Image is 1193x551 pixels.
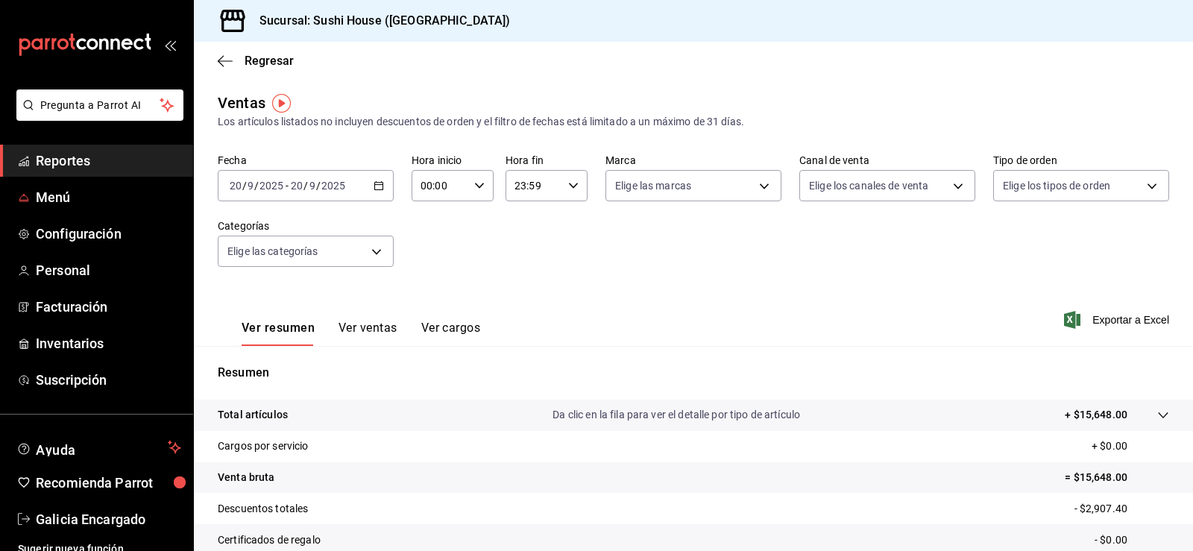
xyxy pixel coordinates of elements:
p: Da clic en la fila para ver el detalle por tipo de artículo [553,407,800,423]
button: Ver cargos [421,321,481,346]
span: Elige las marcas [615,178,691,193]
div: Los artículos listados no incluyen descuentos de orden y el filtro de fechas está limitado a un m... [218,114,1169,130]
label: Tipo de orden [993,155,1169,166]
p: = $15,648.00 [1065,470,1169,485]
span: Elige los tipos de orden [1003,178,1110,193]
input: -- [309,180,316,192]
p: + $15,648.00 [1065,407,1127,423]
button: Ver resumen [242,321,315,346]
span: Recomienda Parrot [36,473,181,493]
button: Exportar a Excel [1067,311,1169,329]
label: Hora fin [506,155,588,166]
p: + $0.00 [1092,438,1169,454]
span: Configuración [36,224,181,244]
label: Categorías [218,221,394,231]
span: / [242,180,247,192]
div: navigation tabs [242,321,480,346]
span: / [303,180,308,192]
label: Marca [605,155,781,166]
input: -- [290,180,303,192]
label: Hora inicio [412,155,494,166]
p: - $2,907.40 [1074,501,1169,517]
span: Facturación [36,297,181,317]
p: - $0.00 [1095,532,1169,548]
span: / [254,180,259,192]
a: Pregunta a Parrot AI [10,108,183,124]
span: Suscripción [36,370,181,390]
button: Regresar [218,54,294,68]
p: Descuentos totales [218,501,308,517]
span: Reportes [36,151,181,171]
div: Ventas [218,92,265,114]
button: open_drawer_menu [164,39,176,51]
p: Cargos por servicio [218,438,309,454]
img: Tooltip marker [272,94,291,113]
span: / [316,180,321,192]
span: Elige las categorías [227,244,318,259]
p: Total artículos [218,407,288,423]
input: ---- [321,180,346,192]
span: Ayuda [36,438,162,456]
span: Pregunta a Parrot AI [40,98,160,113]
span: - [286,180,289,192]
input: -- [229,180,242,192]
span: Elige los canales de venta [809,178,928,193]
button: Pregunta a Parrot AI [16,89,183,121]
span: Personal [36,260,181,280]
span: Regresar [245,54,294,68]
button: Ver ventas [339,321,397,346]
label: Canal de venta [799,155,975,166]
label: Fecha [218,155,394,166]
h3: Sucursal: Sushi House ([GEOGRAPHIC_DATA]) [248,12,510,30]
p: Resumen [218,364,1169,382]
p: Certificados de regalo [218,532,321,548]
span: Galicia Encargado [36,509,181,529]
span: Inventarios [36,333,181,353]
input: -- [247,180,254,192]
input: ---- [259,180,284,192]
span: Menú [36,187,181,207]
p: Venta bruta [218,470,274,485]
